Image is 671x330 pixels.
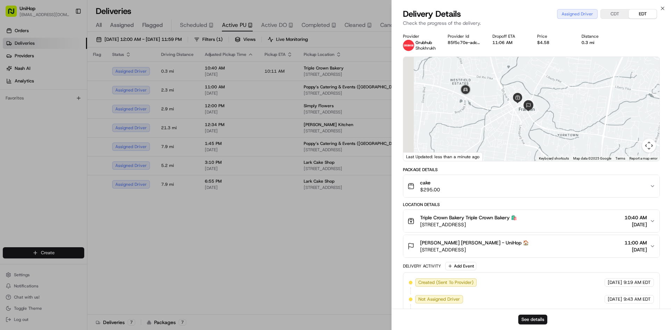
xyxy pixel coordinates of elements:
div: 💻 [59,102,65,108]
span: 10:40 AM [625,214,647,221]
span: Pylon [70,118,85,124]
div: 0.3 mi [582,40,615,45]
a: Open this area in Google Maps (opens a new window) [405,152,428,161]
div: Dropoff ETA [492,34,526,39]
img: Google [405,152,428,161]
span: [PERSON_NAME] [PERSON_NAME] - UniHop 🏠 [420,239,529,246]
span: 9:19 AM EDT [623,279,651,286]
span: Delivery Details [403,8,461,20]
button: Keyboard shortcuts [539,156,569,161]
button: See details [518,315,547,324]
a: Report a map error [629,156,657,160]
span: $295.00 [420,186,440,193]
span: [STREET_ADDRESS] [420,221,517,228]
span: Triple Crown Bakery Triple Crown Bakery 🛍️ [420,214,517,221]
span: Created (Sent To Provider) [418,279,474,286]
span: [DATE] [608,296,622,302]
button: 85f5c70e-adce-5d81-bd17-1217efdacb63 [448,40,481,45]
span: Knowledge Base [14,101,53,108]
span: cake [420,179,440,186]
div: Last Updated: less than a minute ago [403,152,483,161]
a: Powered byPylon [49,118,85,124]
span: Grubhub [416,40,432,45]
div: Delivery Activity [403,263,441,269]
span: [STREET_ADDRESS] [420,246,529,253]
input: Clear [18,45,115,52]
div: 📗 [7,102,13,108]
img: 1736555255976-a54dd68f-1ca7-489b-9aae-adbdc363a1c4 [7,67,20,79]
span: Not Assigned Driver [418,296,460,302]
img: 5e692f75ce7d37001a5d71f1 [403,40,414,51]
span: API Documentation [66,101,112,108]
img: Nash [7,7,21,21]
span: [DATE] [608,279,622,286]
button: Map camera controls [642,139,656,153]
div: Provider [403,34,436,39]
button: EDT [629,9,657,19]
span: [DATE] [625,246,647,253]
a: 📗Knowledge Base [4,98,56,111]
a: 💻API Documentation [56,98,115,111]
span: 9:43 AM EDT [623,296,651,302]
div: Provider Id [448,34,481,39]
a: Terms [615,156,625,160]
p: Check the progress of the delivery. [403,20,660,27]
span: 11:00 AM [625,239,647,246]
div: $4.58 [537,40,571,45]
div: Location Details [403,202,660,207]
span: Map data ©2025 Google [573,156,611,160]
div: 11:06 AM [492,40,526,45]
button: Start new chat [119,69,127,77]
button: [PERSON_NAME] [PERSON_NAME] - UniHop 🏠[STREET_ADDRESS]11:00 AM[DATE] [403,235,659,257]
div: Distance [582,34,615,39]
button: cake$295.00 [403,175,659,197]
div: Start new chat [24,67,115,74]
p: Welcome 👋 [7,28,127,39]
span: [DATE] [625,221,647,228]
button: Triple Crown Bakery Triple Crown Bakery 🛍️[STREET_ADDRESS]10:40 AM[DATE] [403,210,659,232]
div: Package Details [403,167,660,173]
div: Price [537,34,571,39]
div: We're available if you need us! [24,74,88,79]
button: CDT [601,9,629,19]
span: Shokhrukh [416,45,436,51]
button: Add Event [445,262,476,270]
